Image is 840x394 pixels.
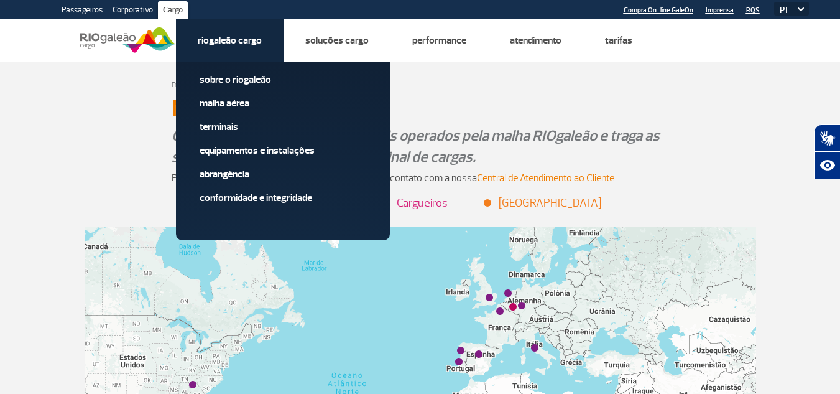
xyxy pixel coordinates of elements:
p: Conheça os destinos internacionais operados pela malha RIOgaleão e traga as suas operações para o... [172,125,669,167]
div: Paris (CDG) [496,307,504,315]
div: Londres (LHR) [486,294,493,301]
a: Corporativo [108,1,158,21]
button: Abrir recursos assistivos. [814,152,840,179]
a: Cargo [158,1,188,21]
a: Soluções Cargo [305,34,369,47]
div: Roma (FCO) [531,344,538,352]
a: Imprensa [706,6,734,14]
a: Riogaleão Cargo [198,34,262,47]
a: Página inicial [172,80,210,90]
button: Abrir tradutor de língua de sinais. [814,124,840,152]
a: Malha Aérea [200,96,366,110]
a: Equipamentos e Instalações [200,144,366,157]
div: Frankfurt (FRA) [518,302,525,309]
a: Terminais [200,120,366,134]
div: Madrid (MAD) [475,350,482,358]
div: Luxemburgo (LUX) [509,303,517,311]
a: Central de Atendimento ao Cliente [477,172,614,184]
li: Cargueiros [383,195,448,212]
a: Sobre o RIOgaleão [200,73,366,87]
a: Atendimento [510,34,561,47]
p: Para dúvidas e detalhamento de operações, entre em contato com a nossa . [172,171,669,185]
li: [GEOGRAPHIC_DATA] [485,195,601,212]
div: Porto (OPO) [457,347,464,354]
a: RQS [746,6,760,14]
h1: Malha aérea [172,98,669,119]
a: Conformidade e Integridade [200,191,366,205]
div: Atlanta (ATL) [189,381,196,388]
a: Abrangência [200,167,366,181]
a: Passageiros [57,1,108,21]
div: Plugin de acessibilidade da Hand Talk. [814,124,840,179]
div: Lisboa (LIS) [455,358,463,365]
a: Compra On-line GaleOn [624,6,693,14]
a: Performance [412,34,466,47]
div: Amsterdã (AMS) [504,289,512,297]
a: Tarifas [605,34,632,47]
